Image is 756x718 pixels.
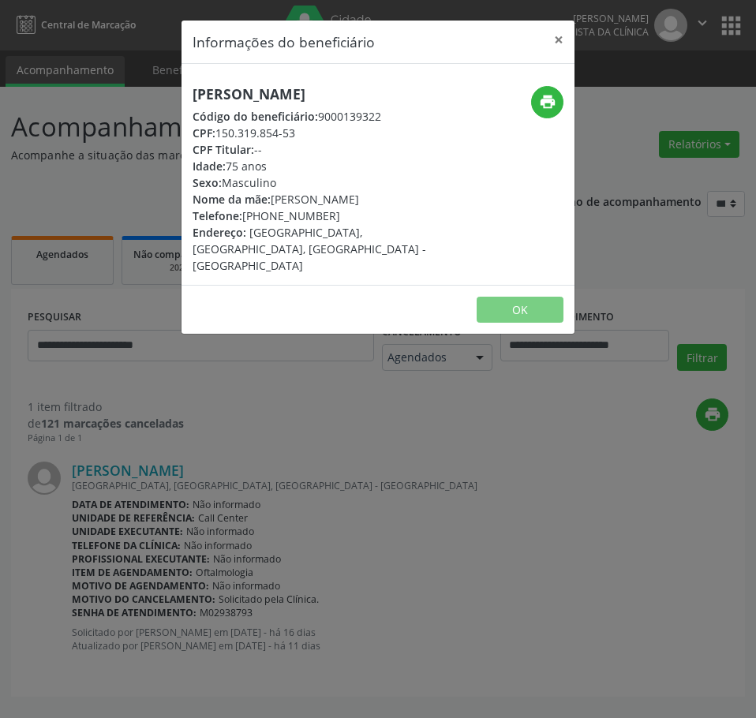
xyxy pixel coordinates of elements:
[193,175,222,190] span: Sexo:
[193,192,271,207] span: Nome da mãe:
[193,108,432,125] div: 9000139322
[543,21,574,59] button: Close
[193,208,242,223] span: Telefone:
[193,191,432,208] div: [PERSON_NAME]
[193,125,432,141] div: 150.319.854-53
[193,225,426,273] span: [GEOGRAPHIC_DATA], [GEOGRAPHIC_DATA], [GEOGRAPHIC_DATA] - [GEOGRAPHIC_DATA]
[193,208,432,224] div: [PHONE_NUMBER]
[193,142,254,157] span: CPF Titular:
[193,158,432,174] div: 75 anos
[193,125,215,140] span: CPF:
[539,93,556,110] i: print
[477,297,563,323] button: OK
[193,174,432,191] div: Masculino
[193,32,375,52] h5: Informações do beneficiário
[193,141,432,158] div: --
[193,86,432,103] h5: [PERSON_NAME]
[193,109,318,124] span: Código do beneficiário:
[193,159,226,174] span: Idade:
[531,86,563,118] button: print
[193,225,246,240] span: Endereço:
